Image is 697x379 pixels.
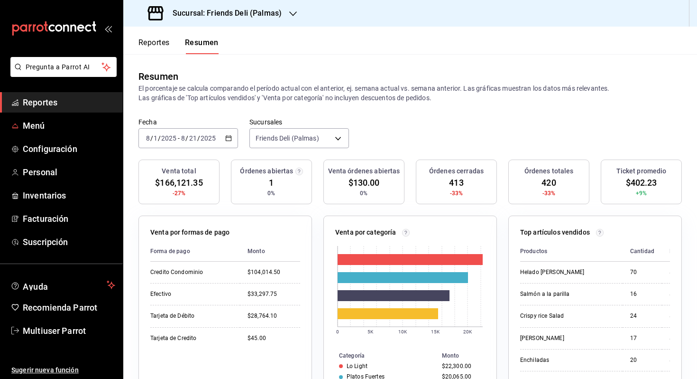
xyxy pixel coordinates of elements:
[150,268,232,276] div: Credito Condominio
[240,166,293,176] h3: Órdenes abiertas
[623,241,662,262] th: Cantidad
[669,268,696,276] div: $7,000.00
[328,166,400,176] h3: Venta órdenes abiertas
[162,166,196,176] h3: Venta total
[138,119,238,125] label: Fecha
[23,236,115,248] span: Suscripción
[138,38,219,54] div: navigation tabs
[348,176,380,189] span: $130.00
[138,69,178,84] div: Resumen
[248,290,300,298] div: $33,297.75
[23,96,115,109] span: Reportes
[541,176,556,189] span: 420
[150,290,232,298] div: Efectivo
[616,166,667,176] h3: Ticket promedio
[10,57,117,77] button: Pregunta a Parrot AI
[150,312,232,320] div: Tarjeta de Débito
[520,356,615,364] div: Enchiladas
[449,176,463,189] span: 413
[23,142,115,155] span: Configuración
[158,134,161,142] span: /
[23,189,115,202] span: Inventarios
[630,268,654,276] div: 70
[23,166,115,179] span: Personal
[347,363,367,370] div: Lo Light
[524,166,574,176] h3: Órdenes totales
[669,356,696,364] div: $4,200.00
[636,189,647,198] span: +9%
[104,25,112,32] button: open_drawer_menu
[138,84,682,103] p: El porcentaje se calcula comparando el período actual con el anterior, ej. semana actual vs. sema...
[23,279,103,291] span: Ayuda
[630,334,654,342] div: 17
[150,227,229,237] p: Venta por formas de pago
[324,351,438,361] th: Categoría
[336,329,339,334] text: 0
[360,189,367,198] span: 0%
[23,119,115,132] span: Menú
[520,227,590,237] p: Top artículos vendidos
[138,38,170,54] button: Reportes
[23,324,115,337] span: Multiuser Parrot
[367,329,374,334] text: 5K
[520,334,615,342] div: [PERSON_NAME]
[240,241,300,262] th: Monto
[161,134,177,142] input: ----
[669,290,696,298] div: $5,440.00
[520,290,615,298] div: Salmón a la parilla
[150,241,240,262] th: Forma de pago
[153,134,158,142] input: --
[626,176,657,189] span: $402.23
[630,312,654,320] div: 24
[178,134,180,142] span: -
[256,133,319,143] span: Friends Deli (Palmas)
[173,189,186,198] span: -27%
[520,268,615,276] div: Helado [PERSON_NAME]
[23,301,115,314] span: Recomienda Parrot
[248,312,300,320] div: $28,764.10
[189,134,197,142] input: --
[520,241,623,262] th: Productos
[150,134,153,142] span: /
[249,119,349,125] label: Sucursales
[669,312,696,320] div: $5,160.00
[165,8,282,19] h3: Sucursal: Friends Deli (Palmas)
[669,334,696,342] div: $4,930.00
[267,189,275,198] span: 0%
[150,334,232,342] div: Tarjeta de Credito
[23,212,115,225] span: Facturación
[181,134,185,142] input: --
[398,329,407,334] text: 10K
[542,189,556,198] span: -33%
[630,290,654,298] div: 16
[197,134,200,142] span: /
[438,351,496,361] th: Monto
[450,189,463,198] span: -33%
[11,365,115,375] span: Sugerir nueva función
[146,134,150,142] input: --
[200,134,216,142] input: ----
[26,62,102,72] span: Pregunta a Parrot AI
[7,69,117,79] a: Pregunta a Parrot AI
[185,38,219,54] button: Resumen
[463,329,472,334] text: 20K
[248,334,300,342] div: $45.00
[185,134,188,142] span: /
[269,176,274,189] span: 1
[335,227,396,237] p: Venta por categoría
[630,356,654,364] div: 20
[155,176,202,189] span: $166,121.35
[442,363,481,370] div: $22,300.00
[431,329,440,334] text: 15K
[520,312,615,320] div: Crispy rice Salad
[248,268,300,276] div: $104,014.50
[429,166,484,176] h3: Órdenes cerradas
[662,241,696,262] th: Monto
